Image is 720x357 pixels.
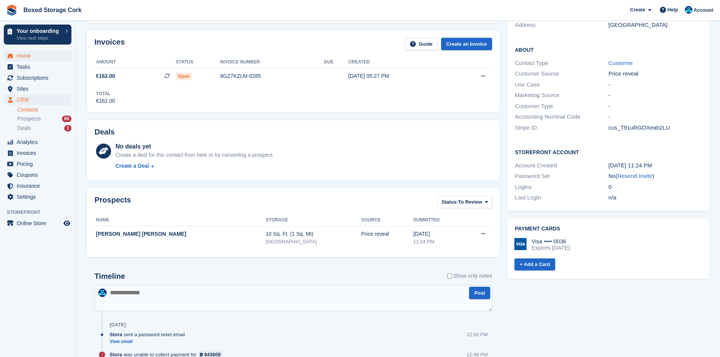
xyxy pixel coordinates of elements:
a: Create an Invoice [441,38,492,50]
button: Status: To Review [437,196,492,208]
a: menu [4,83,71,94]
div: Price reveal [609,70,702,78]
th: Storage [266,214,361,226]
div: 12:50 PM [467,331,488,338]
span: ( ) [616,173,654,179]
span: Deals [17,125,31,132]
th: Amount [94,56,176,68]
span: Stora [110,331,122,338]
span: Analytics [17,137,62,147]
a: Guide [405,38,438,50]
a: Your onboarding View next steps [4,25,71,45]
span: Storefront [7,209,75,216]
img: stora-icon-8386f47178a22dfd0bd8f6a31ec36ba5ce8667c1dd55bd0f319d3a0aa187defe.svg [6,5,17,16]
a: menu [4,137,71,147]
img: Visa Logo [514,238,526,250]
a: menu [4,148,71,158]
th: Invoice number [220,56,324,68]
th: Due [324,56,348,68]
span: To Review [458,198,482,206]
a: menu [4,181,71,191]
h2: Deals [94,128,115,136]
input: Show only notes [447,272,452,280]
div: No [609,172,702,181]
span: Settings [17,192,62,202]
span: Prospects [17,115,41,122]
a: menu [4,218,71,229]
div: Price reveal [361,230,413,238]
div: 0 [609,183,702,192]
div: Address [515,21,608,29]
div: 11:24 PM [413,238,463,246]
div: Create a Deal [115,162,149,170]
div: 8GZ7KZLM-0285 [220,72,324,80]
h2: About [515,46,702,53]
a: menu [4,51,71,61]
div: Account Created [515,161,608,170]
label: Show only notes [447,272,492,280]
div: 1 [64,125,71,131]
a: menu [4,73,71,83]
span: Pricing [17,159,62,169]
h2: Invoices [94,38,125,50]
a: Deals 1 [17,124,71,132]
div: - [609,80,702,89]
h2: Payment cards [515,226,702,232]
a: Preview store [62,219,71,228]
div: No deals yet [115,142,274,151]
span: Create [630,6,645,14]
h2: Timeline [94,272,125,281]
th: Submitted [413,214,463,226]
a: Boxed Storage Cork [20,4,85,16]
div: cus_T91uRGOXeab2LU [609,124,702,132]
span: Subscriptions [17,73,62,83]
a: Contacts [17,106,71,113]
span: Tasks [17,62,62,72]
th: Created [348,56,452,68]
img: Vincent [98,289,107,297]
span: Invoices [17,148,62,158]
span: Account [694,6,713,14]
div: [DATE] 11:24 PM [609,161,702,170]
th: Status [176,56,220,68]
p: View next steps [17,35,62,42]
div: Visa •••• 0036 [531,238,570,245]
span: Online Store [17,218,62,229]
div: - [609,91,702,100]
div: n/a [609,193,702,202]
span: Help [667,6,678,14]
a: Customer [609,60,633,66]
h2: Prospects [94,196,131,210]
div: [PERSON_NAME] [PERSON_NAME] [96,230,266,238]
a: Prospects 66 [17,115,71,123]
span: €162.00 [96,72,115,80]
div: Expires [DATE] [531,244,570,251]
span: Status: [441,198,458,206]
img: Vincent [685,6,692,14]
span: Sites [17,83,62,94]
div: Marketing Source [515,91,608,100]
div: Create a deal for this contact from here or by converting a prospect. [115,151,274,159]
div: - [609,102,702,111]
a: Create a Deal [115,162,274,170]
h2: Storefront Account [515,148,702,156]
div: 66 [62,116,71,122]
div: [GEOGRAPHIC_DATA] [609,21,702,29]
div: [DATE] [413,230,463,238]
span: CRM [17,94,62,105]
div: Customer Type [515,102,608,111]
div: Use Case [515,80,608,89]
div: €162.00 [96,97,115,105]
a: menu [4,170,71,180]
div: Stripe ID [515,124,608,132]
div: Accounting Nominal Code [515,113,608,121]
span: Insurance [17,181,62,191]
div: [DATE] 05:27 PM [348,72,452,80]
a: View email [110,338,189,345]
div: [GEOGRAPHIC_DATA] [266,238,361,246]
div: Logins [515,183,608,192]
a: menu [4,62,71,72]
th: Name [94,214,266,226]
div: Total [96,90,115,97]
a: menu [4,94,71,105]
